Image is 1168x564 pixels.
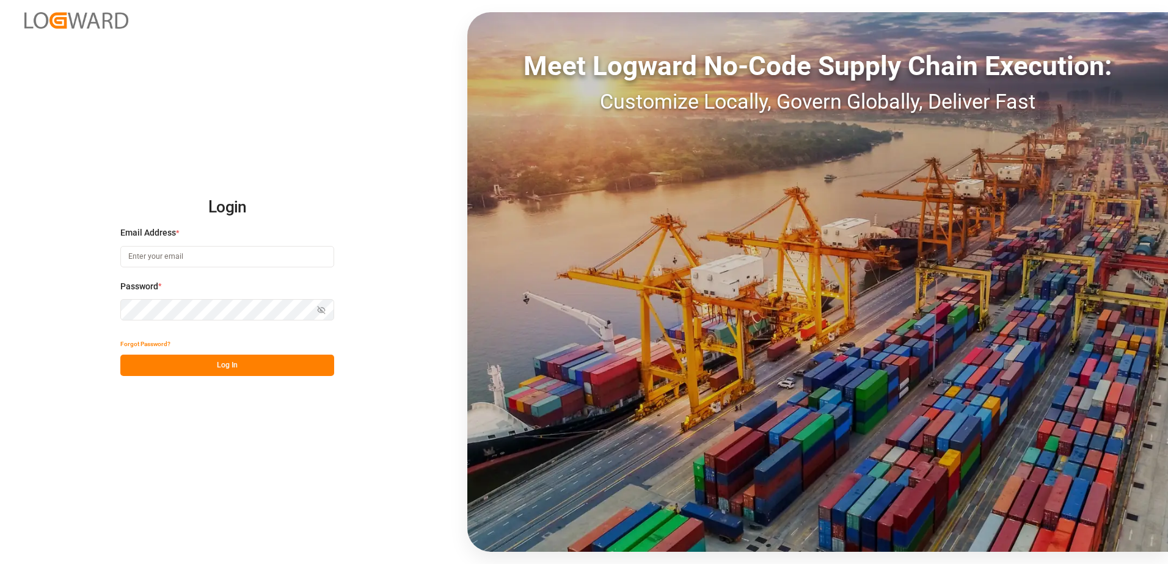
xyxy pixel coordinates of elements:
[467,86,1168,117] div: Customize Locally, Govern Globally, Deliver Fast
[120,280,158,293] span: Password
[120,226,176,239] span: Email Address
[120,355,334,376] button: Log In
[120,333,170,355] button: Forgot Password?
[120,188,334,227] h2: Login
[24,12,128,29] img: Logward_new_orange.png
[120,246,334,267] input: Enter your email
[467,46,1168,86] div: Meet Logward No-Code Supply Chain Execution:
